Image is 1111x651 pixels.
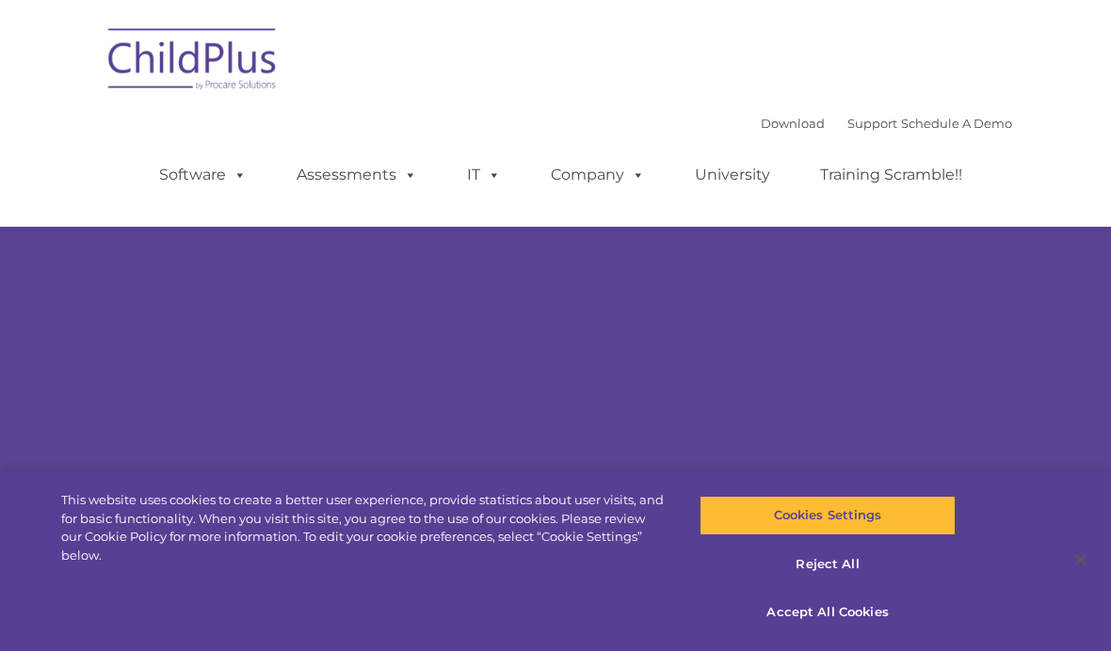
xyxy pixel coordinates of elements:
a: Software [140,156,266,194]
button: Cookies Settings [700,496,955,535]
a: Schedule A Demo [901,116,1012,131]
a: University [676,156,789,194]
a: Assessments [278,156,436,194]
div: This website uses cookies to create a better user experience, provide statistics about user visit... [61,491,667,564]
button: Close [1060,539,1102,580]
a: IT [448,156,520,194]
a: Training Scramble!! [801,156,981,194]
font: | [761,116,1012,131]
img: ChildPlus by Procare Solutions [99,15,287,109]
a: Download [761,116,825,131]
button: Reject All [700,545,955,584]
button: Accept All Cookies [700,593,955,632]
a: Company [532,156,664,194]
a: Support [847,116,897,131]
